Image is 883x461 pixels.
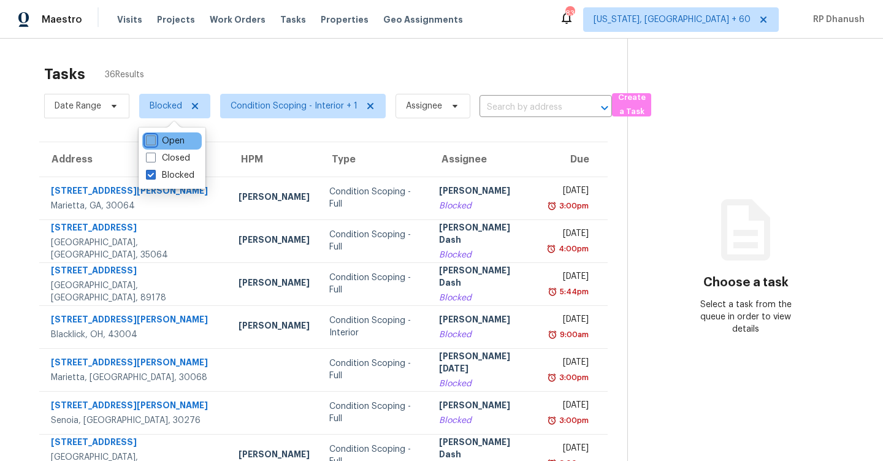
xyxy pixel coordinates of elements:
[51,399,219,414] div: [STREET_ADDRESS][PERSON_NAME]
[117,13,142,26] span: Visits
[439,221,530,249] div: [PERSON_NAME] Dash
[557,286,589,298] div: 5:44pm
[51,356,219,371] div: [STREET_ADDRESS][PERSON_NAME]
[319,142,429,177] th: Type
[321,13,369,26] span: Properties
[231,100,357,112] span: Condition Scoping - Interior + 1
[239,319,310,335] div: [PERSON_NAME]
[439,399,530,414] div: [PERSON_NAME]
[439,264,530,292] div: [PERSON_NAME] Dash
[429,142,540,177] th: Assignee
[146,135,185,147] label: Open
[329,272,419,296] div: Condition Scoping - Full
[439,313,530,329] div: [PERSON_NAME]
[439,378,530,390] div: Blocked
[42,13,82,26] span: Maestro
[439,350,530,378] div: [PERSON_NAME][DATE]
[229,142,319,177] th: HPM
[687,299,805,335] div: Select a task from the queue in order to view details
[51,280,219,304] div: [GEOGRAPHIC_DATA], [GEOGRAPHIC_DATA], 89178
[548,329,557,341] img: Overdue Alarm Icon
[210,13,266,26] span: Work Orders
[329,314,419,339] div: Condition Scoping - Interior
[549,227,589,243] div: [DATE]
[105,69,144,81] span: 36 Results
[439,329,530,341] div: Blocked
[329,229,419,253] div: Condition Scoping - Full
[548,286,557,298] img: Overdue Alarm Icon
[51,414,219,427] div: Senoia, [GEOGRAPHIC_DATA], 30276
[51,237,219,261] div: [GEOGRAPHIC_DATA], [GEOGRAPHIC_DATA], 35064
[596,99,613,116] button: Open
[439,200,530,212] div: Blocked
[549,356,589,371] div: [DATE]
[239,234,310,249] div: [PERSON_NAME]
[39,142,229,177] th: Address
[557,414,589,427] div: 3:00pm
[51,313,219,329] div: [STREET_ADDRESS][PERSON_NAME]
[480,98,578,117] input: Search by address
[51,264,219,280] div: [STREET_ADDRESS]
[557,371,589,384] div: 3:00pm
[565,7,574,20] div: 835
[383,13,463,26] span: Geo Assignments
[146,152,190,164] label: Closed
[549,313,589,329] div: [DATE]
[546,243,556,255] img: Overdue Alarm Icon
[150,100,182,112] span: Blocked
[439,249,530,261] div: Blocked
[618,91,645,119] span: Create a Task
[329,357,419,382] div: Condition Scoping - Full
[329,400,419,425] div: Condition Scoping - Full
[51,221,219,237] div: [STREET_ADDRESS]
[556,243,589,255] div: 4:00pm
[703,276,789,289] h3: Choose a task
[51,200,219,212] div: Marietta, GA, 30064
[547,371,557,384] img: Overdue Alarm Icon
[547,414,557,427] img: Overdue Alarm Icon
[549,442,589,457] div: [DATE]
[808,13,865,26] span: RP Dhanush
[44,68,85,80] h2: Tasks
[439,185,530,200] div: [PERSON_NAME]
[55,100,101,112] span: Date Range
[549,270,589,286] div: [DATE]
[51,371,219,384] div: Marietta, [GEOGRAPHIC_DATA], 30068
[51,329,219,341] div: Blacklick, OH, 43004
[329,186,419,210] div: Condition Scoping - Full
[540,142,608,177] th: Due
[612,93,651,116] button: Create a Task
[51,185,219,200] div: [STREET_ADDRESS][PERSON_NAME]
[557,329,589,341] div: 9:00am
[239,191,310,206] div: [PERSON_NAME]
[557,200,589,212] div: 3:00pm
[594,13,751,26] span: [US_STATE], [GEOGRAPHIC_DATA] + 60
[157,13,195,26] span: Projects
[439,292,530,304] div: Blocked
[549,185,589,200] div: [DATE]
[146,169,194,181] label: Blocked
[51,436,219,451] div: [STREET_ADDRESS]
[239,276,310,292] div: [PERSON_NAME]
[549,399,589,414] div: [DATE]
[439,414,530,427] div: Blocked
[547,200,557,212] img: Overdue Alarm Icon
[280,15,306,24] span: Tasks
[406,100,442,112] span: Assignee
